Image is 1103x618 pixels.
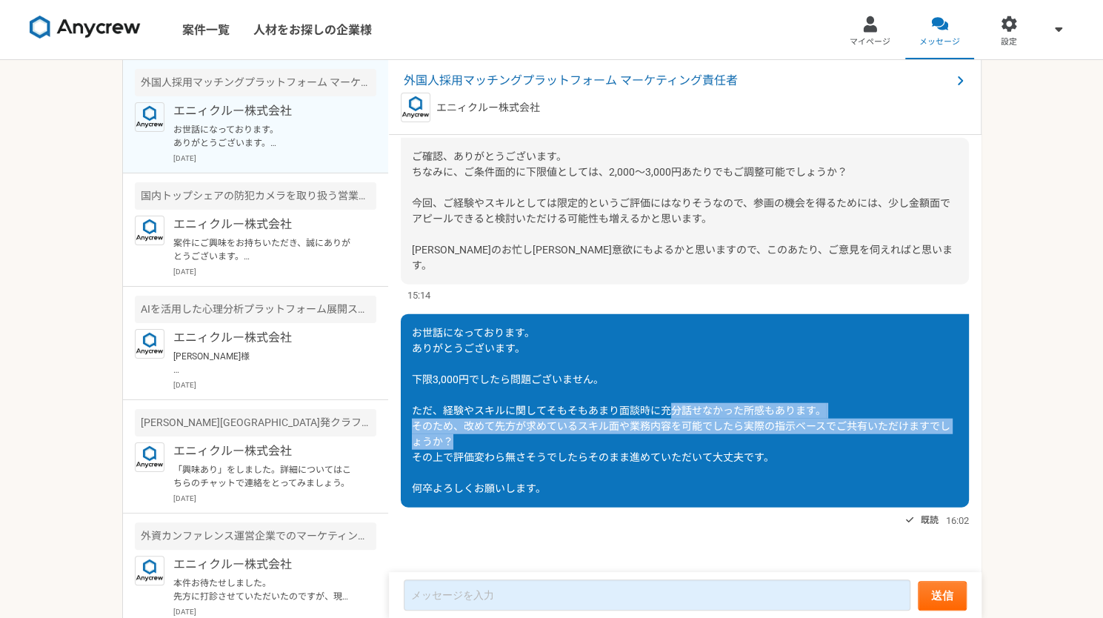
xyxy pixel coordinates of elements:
[173,606,376,617] p: [DATE]
[173,123,356,150] p: お世話になっております。 ありがとうございます。 下限3,000円でしたら問題ございません。 ただ、経験やスキルに関してそもそもあまり面談時に充分話せなかった所感もあります。 そのため、改めて先...
[1001,36,1017,48] span: 設定
[404,72,951,90] span: 外国人採用マッチングプラットフォーム マーケティング責任者
[173,442,356,460] p: エニィクルー株式会社
[135,216,164,245] img: logo_text_blue_01.png
[173,350,356,376] p: [PERSON_NAME]様 お世話になっております。 Anycrewの[PERSON_NAME]です。 こちらご返信遅くなり、申し訳ございません。 ご状況につきまして、承知いたしました。 先方...
[173,102,356,120] p: エニィクルー株式会社
[173,153,376,164] p: [DATE]
[135,182,376,210] div: 国内トップシェアの防犯カメラを取り扱う営業代理店 BtoBマーケティング
[173,577,356,603] p: 本件お待たせしました。 先方に打診させていただいたのですが、現在複数候補がいらっしゃる中で、イベントへの参加（平日日中）での稼働を考えると、副業のかたよりフリーランスの方を優先したいとありました...
[173,493,376,504] p: [DATE]
[135,409,376,436] div: [PERSON_NAME][GEOGRAPHIC_DATA]発クラフトビールを手がけるベンチャー プロダクト・マーケティングの戦略立案
[850,36,890,48] span: マイページ
[173,556,356,574] p: エニィクルー株式会社
[173,236,356,263] p: 案件にご興味をお持ちいただき、誠にありがとうございます。 本件ですが、現在多数のご応募をいただいており、 クライアント企業と[PERSON_NAME]選考に入らせていただいておりますので、 先方...
[412,150,953,271] span: ご確認、ありがとうございます。 ちなみに、ご条件面的に下限値としては、2,000〜3,000円あたりでもご調整可能でしょうか？ 今回、ご経験やスキルとしては限定的というご評価にはなりそうなので、...
[135,522,376,550] div: 外資カンファレンス運営企業でのマーケティング業務【英語必須】
[173,266,376,277] p: [DATE]
[135,102,164,132] img: logo_text_blue_01.png
[135,442,164,472] img: logo_text_blue_01.png
[946,514,969,528] span: 16:02
[173,379,376,391] p: [DATE]
[135,69,376,96] div: 外国人採用マッチングプラットフォーム マーケティング責任者
[135,329,164,359] img: logo_text_blue_01.png
[918,581,967,611] button: 送信
[173,463,356,490] p: 「興味あり」をしました。詳細についてはこちらのチャットで連絡をとってみましょう。
[135,296,376,323] div: AIを活用した心理分析プラットフォーム展開スタートアップ マーケティング企画運用
[919,36,960,48] span: メッセージ
[173,216,356,233] p: エニィクルー株式会社
[173,329,356,347] p: エニィクルー株式会社
[407,288,430,302] span: 15:14
[401,93,430,122] img: logo_text_blue_01.png
[436,100,540,116] p: エニィクルー株式会社
[921,511,939,529] span: 既読
[135,556,164,585] img: logo_text_blue_01.png
[30,16,141,39] img: 8DqYSo04kwAAAAASUVORK5CYII=
[412,327,950,494] span: お世話になっております。 ありがとうございます。 下限3,000円でしたら問題ございません。 ただ、経験やスキルに関してそもそもあまり面談時に充分話せなかった所感もあります。 そのため、改めて先...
